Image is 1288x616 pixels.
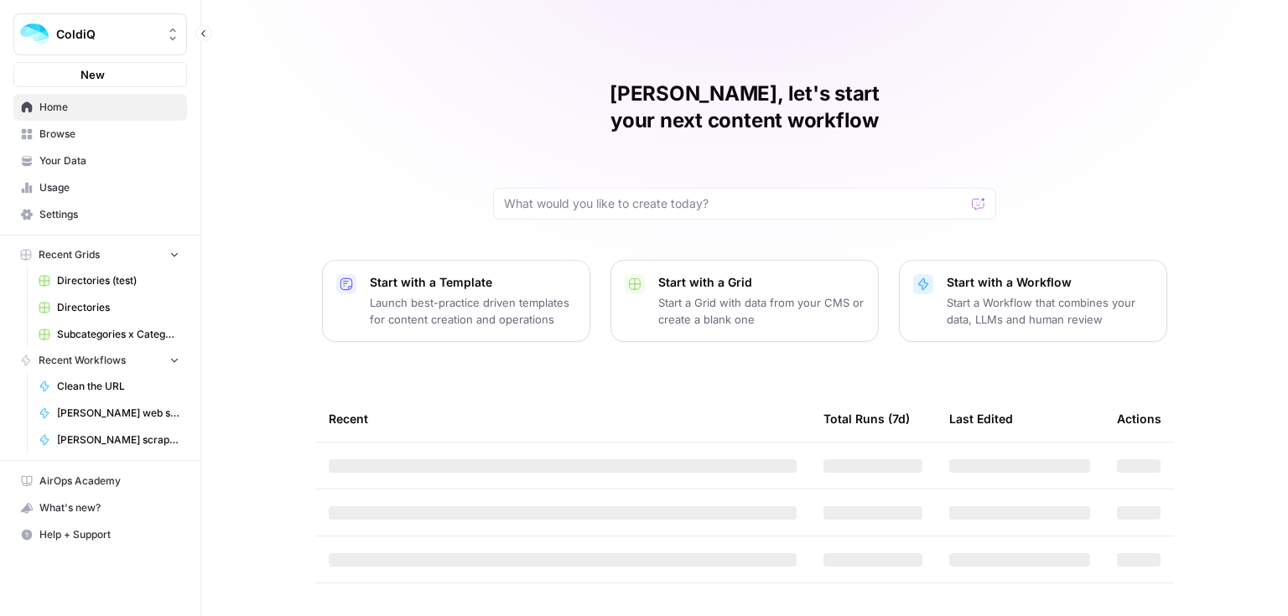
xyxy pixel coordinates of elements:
[39,527,179,542] span: Help + Support
[13,521,187,548] button: Help + Support
[57,432,179,448] span: [PERSON_NAME] scraping the tool page
[39,153,179,168] span: Your Data
[493,80,996,134] h1: [PERSON_NAME], let's start your next content workflow
[39,127,179,142] span: Browse
[19,19,49,49] img: ColdiQ Logo
[31,427,187,453] a: [PERSON_NAME] scraping the tool page
[13,148,187,174] a: Your Data
[13,121,187,148] a: Browse
[947,274,1153,291] p: Start with a Workflow
[39,353,126,368] span: Recent Workflows
[13,348,187,373] button: Recent Workflows
[14,495,186,520] div: What's new?
[13,62,187,87] button: New
[658,274,865,291] p: Start with a Grid
[949,396,1013,442] div: Last Edited
[899,260,1167,342] button: Start with a WorkflowStart a Workflow that combines your data, LLMs and human review
[610,260,879,342] button: Start with a GridStart a Grid with data from your CMS or create a blank one
[39,100,179,115] span: Home
[39,207,179,222] span: Settings
[13,94,187,121] a: Home
[39,474,179,489] span: AirOps Academy
[13,201,187,228] a: Settings
[57,273,179,288] span: Directories (test)
[13,174,187,201] a: Usage
[13,242,187,267] button: Recent Grids
[57,379,179,394] span: Clean the URL
[80,66,105,83] span: New
[1117,396,1161,442] div: Actions
[13,13,187,55] button: Workspace: ColdiQ
[31,373,187,400] a: Clean the URL
[370,274,576,291] p: Start with a Template
[947,294,1153,328] p: Start a Workflow that combines your data, LLMs and human review
[39,247,100,262] span: Recent Grids
[31,294,187,321] a: Directories
[31,267,187,294] a: Directories (test)
[31,321,187,348] a: Subcategories x Categories
[322,260,590,342] button: Start with a TemplateLaunch best-practice driven templates for content creation and operations
[504,195,965,212] input: What would you like to create today?
[57,300,179,315] span: Directories
[56,26,158,43] span: ColdiQ
[31,400,187,427] a: [PERSON_NAME] web search -> find social media
[39,180,179,195] span: Usage
[329,396,797,442] div: Recent
[370,294,576,328] p: Launch best-practice driven templates for content creation and operations
[658,294,865,328] p: Start a Grid with data from your CMS or create a blank one
[57,406,179,421] span: [PERSON_NAME] web search -> find social media
[13,468,187,494] a: AirOps Academy
[823,396,910,442] div: Total Runs (7d)
[57,327,179,342] span: Subcategories x Categories
[13,494,187,521] button: What's new?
